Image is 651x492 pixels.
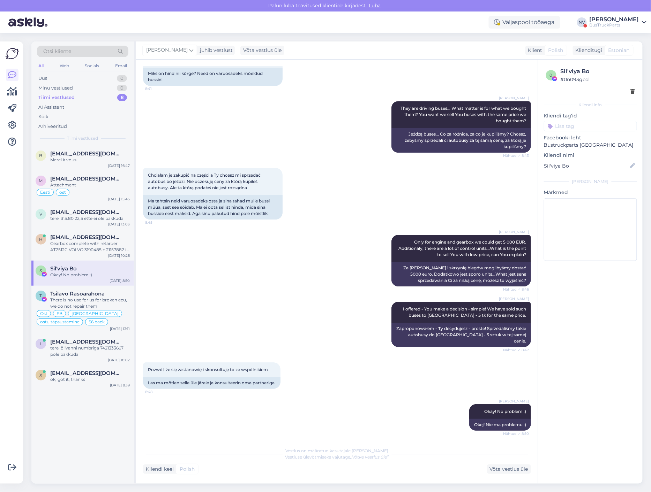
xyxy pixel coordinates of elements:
[50,215,130,222] div: tere. 315.80 22,5 ette ei ole pakkuda
[50,151,123,157] span: bidou.jpr@gmail.com
[117,75,127,82] div: 0
[39,212,42,217] span: V
[286,448,389,453] span: Vestlus on määratud kasutajale [PERSON_NAME]
[39,372,42,378] span: x
[499,229,529,235] span: [PERSON_NAME]
[50,157,130,163] div: Merci à vous
[39,153,43,158] span: b
[180,466,195,473] span: Polish
[40,293,42,298] span: T
[590,17,647,28] a: [PERSON_NAME]BusTruckParts
[590,22,639,28] div: BusTruckParts
[544,134,637,141] p: Facebooki leht
[499,296,529,301] span: [PERSON_NAME]
[544,178,637,185] div: [PERSON_NAME]
[110,278,130,283] div: [DATE] 8:50
[114,61,128,70] div: Email
[39,237,43,242] span: H
[38,123,67,130] div: Arhiveeritud
[503,153,529,158] span: Nähtud ✓ 8:43
[544,112,637,120] p: Kliendi tag'id
[108,197,130,202] div: [DATE] 15:45
[145,86,171,91] span: 8:41
[38,113,48,120] div: Kõik
[503,287,529,292] span: Nähtud ✓ 8:46
[6,47,19,60] img: Askly Logo
[143,377,280,389] div: Las ma mõtlen selle üle järele ja konsulteerin oma partneriga.
[110,326,130,331] div: [DATE] 13:11
[108,358,130,363] div: [DATE] 10:02
[544,189,637,196] p: Märkmed
[117,94,127,101] div: 8
[487,464,531,474] div: Võta vestlus üle
[89,320,105,324] span: S6 back
[38,75,47,82] div: Uus
[561,67,635,76] div: Sil'viya Bo
[38,85,73,92] div: Minu vestlused
[108,253,130,258] div: [DATE] 10:26
[50,266,77,272] span: Sil'viya Bo
[561,76,635,83] div: # 0n093gcd
[40,190,50,194] span: Eesti
[499,95,529,101] span: [PERSON_NAME]
[43,48,71,55] span: Otsi kliente
[367,2,383,9] span: Luba
[58,61,70,70] div: Web
[544,102,637,108] div: Kliendi info
[50,370,123,376] span: xiamen1@redragonvehicle.com
[608,47,630,54] span: Estonian
[489,16,560,29] div: Väljaspool tööaega
[38,94,75,101] div: Tiimi vestlused
[37,61,45,70] div: All
[50,297,130,309] div: There is no use for us for broken ecu, we do not repair them
[50,240,130,253] div: Gearbox complete with retarder AT2512C VOLVO 3190485 + 21157882 is available
[38,104,64,111] div: AI Assistent
[550,72,553,78] span: 0
[351,454,389,460] i: „Võtke vestlus üle”
[50,209,123,215] span: Veiko.paimla@gmail.com
[391,323,531,347] div: Zaproponowałem - Ty decydujesz - proste! Sprzedaliśmy takie autobusy do [GEOGRAPHIC_DATA] - 5 szt...
[401,106,527,123] span: They are driving buses... What matter is for what we bought them? You want we sell You buses with...
[525,47,542,54] div: Klient
[544,152,637,159] p: Kliendi nimi
[50,176,123,182] span: matrixbussid@gmail.com
[108,222,130,227] div: [DATE] 13:03
[285,454,389,460] span: Vestluse ülevõtmiseks vajutage
[145,389,171,394] span: 8:48
[484,409,526,414] span: Okay! No problem :)
[110,383,130,388] div: [DATE] 8:39
[544,162,629,170] input: Lisa nimi
[391,262,531,286] div: Za [PERSON_NAME] i skrzynię biegów moglibyśmy dostać 5000 euro. Dodatkowo jest sporo units...What...
[117,85,127,92] div: 0
[50,345,130,358] div: tere. õlivanni numbriga 7421333667 pole pakkuda
[573,47,603,54] div: Klienditugi
[240,46,284,55] div: Võta vestlus üle
[143,195,283,220] div: Ma tahtsin neid varuosadeks osta ja sina tahad mulle bussi müüa, sest see sõidab. Ma ei oota sell...
[148,367,268,372] span: Pozwól, że się zastanowię i skonsultuję to ze wspólnikiem
[197,47,233,54] div: juhib vestlust
[40,320,80,324] span: ostu täpsustamine
[40,268,42,273] span: S
[398,239,527,257] span: Only for engine and gearbox we could get 5 000 EUR. Additionaly, there are a lot of control units...
[590,17,639,22] div: [PERSON_NAME]
[108,163,130,168] div: [DATE] 16:47
[544,121,637,131] input: Lisa tag
[40,341,42,346] span: I
[50,234,123,240] span: Haffi@trukkur.is
[40,312,47,316] span: Ost
[83,61,100,70] div: Socials
[50,339,123,345] span: Info@kkr.fi
[57,312,62,316] span: FB
[148,172,262,190] span: Chciałam je zakupić na części a Ty chcesz mi sprzedać autobus bo jeździ. Nie oczekuję ceny za któ...
[503,431,529,436] span: Nähtud ✓ 8:50
[50,272,130,278] div: Okay! No problem :)
[72,312,119,316] span: [GEOGRAPHIC_DATA]
[544,141,637,149] p: Bustruckparts [GEOGRAPHIC_DATA]
[469,419,531,431] div: Okej! Nie ma problemu :)
[503,347,529,353] span: Nähtud ✓ 8:47
[50,376,130,383] div: ok, got it, thanks
[577,17,587,27] div: NV
[59,190,66,194] span: ost
[50,182,130,188] div: Attachment
[499,399,529,404] span: [PERSON_NAME]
